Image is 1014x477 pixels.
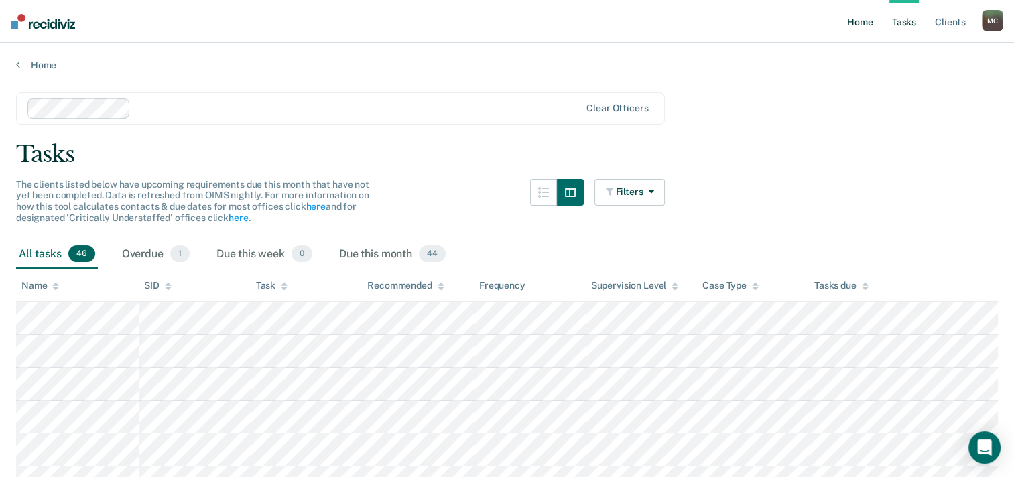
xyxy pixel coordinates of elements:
div: M C [982,10,1003,31]
span: 0 [292,245,312,263]
span: 44 [419,245,446,263]
div: All tasks46 [16,240,98,269]
a: Home [16,59,998,71]
div: Overdue1 [119,240,192,269]
div: Name [21,280,59,291]
div: Clear officers [586,103,648,114]
div: Task [256,280,288,291]
div: Recommended [367,280,444,291]
div: Frequency [479,280,525,291]
button: Filters [594,179,666,206]
a: here [229,212,248,223]
span: 1 [170,245,190,263]
img: Recidiviz [11,14,75,29]
div: Tasks [16,141,998,168]
span: 46 [68,245,95,263]
button: MC [982,10,1003,31]
div: Open Intercom Messenger [968,431,1001,464]
div: Supervision Level [591,280,679,291]
div: SID [144,280,172,291]
div: Due this month44 [336,240,448,269]
span: The clients listed below have upcoming requirements due this month that have not yet been complet... [16,179,369,223]
div: Case Type [702,280,759,291]
div: Due this week0 [214,240,315,269]
div: Tasks due [814,280,869,291]
a: here [306,201,325,212]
